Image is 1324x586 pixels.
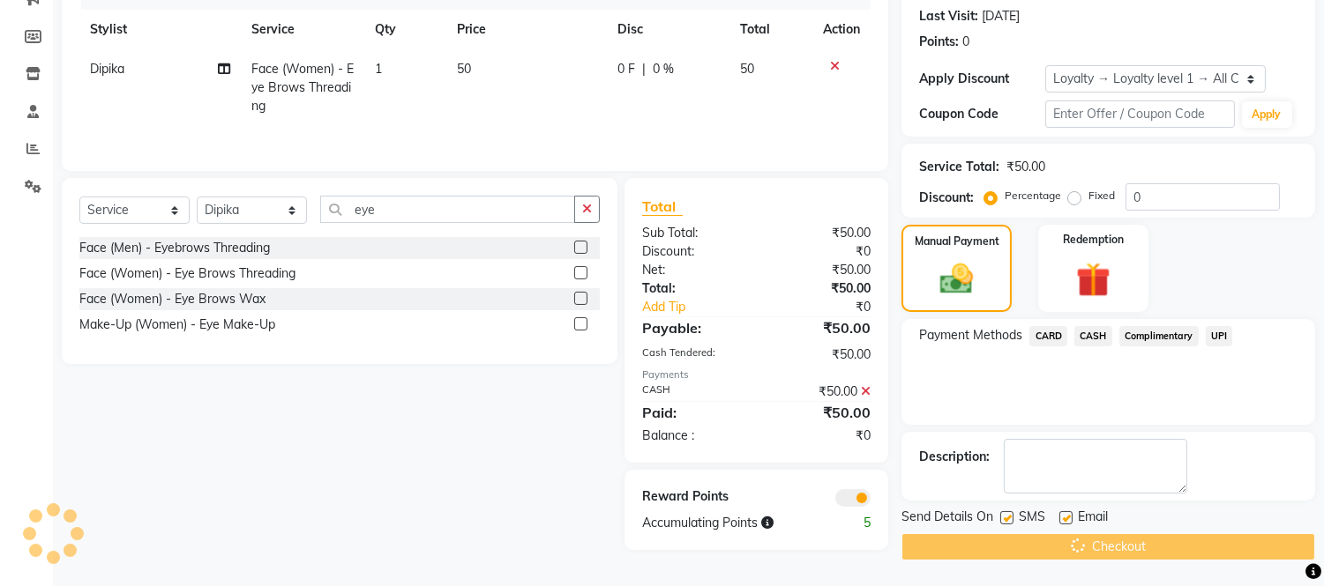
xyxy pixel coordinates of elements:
img: _gift.svg [1066,258,1121,301]
div: Coupon Code [919,105,1045,123]
span: UPI [1206,326,1233,346]
label: Redemption [1063,232,1124,248]
th: Qty [364,10,446,49]
th: Stylist [79,10,241,49]
div: ₹50.00 [1006,158,1045,176]
div: Apply Discount [919,70,1045,88]
div: ₹50.00 [757,279,885,298]
div: Total: [629,279,757,298]
div: ₹0 [757,242,885,261]
div: ₹0 [757,427,885,445]
span: | [642,60,646,78]
div: 5 [820,514,884,532]
div: Sub Total: [629,224,757,242]
div: Last Visit: [919,7,978,26]
div: Face (Women) - Eye Brows Wax [79,290,266,308]
div: Points: [919,33,959,51]
div: CASH [629,382,757,401]
input: Enter Offer / Coupon Code [1045,100,1234,128]
span: Send Details On [901,508,993,530]
div: Description: [919,448,990,466]
input: Search or Scan [320,196,575,223]
span: 0 % [653,60,674,78]
span: 50 [740,61,754,77]
span: 50 [457,61,471,77]
div: [DATE] [982,7,1020,26]
span: 1 [375,61,382,77]
div: Accumulating Points [629,514,820,532]
div: ₹50.00 [757,224,885,242]
th: Action [812,10,871,49]
div: Service Total: [919,158,999,176]
th: Disc [607,10,729,49]
span: SMS [1019,508,1045,530]
label: Fixed [1088,188,1115,204]
span: Total [642,197,683,216]
div: Cash Tendered: [629,345,757,364]
div: Paid: [629,402,757,423]
span: Email [1078,508,1108,530]
div: ₹50.00 [757,382,885,401]
th: Service [241,10,364,49]
div: Reward Points [629,487,757,507]
label: Manual Payment [915,234,999,249]
div: Net: [629,261,757,279]
div: ₹0 [778,298,885,316]
span: Complimentary [1119,326,1199,346]
span: CARD [1029,326,1067,346]
label: Percentage [1005,188,1061,204]
div: Payments [642,367,871,382]
div: Discount: [919,189,974,207]
span: 0 F [617,60,635,78]
button: Apply [1242,101,1292,128]
th: Price [446,10,607,49]
a: Add Tip [629,298,778,316]
div: ₹50.00 [757,402,885,423]
div: Discount: [629,242,757,261]
div: Balance : [629,427,757,445]
div: 0 [962,33,969,51]
span: Payment Methods [919,326,1022,345]
th: Total [729,10,813,49]
div: Face (Women) - Eye Brows Threading [79,264,295,283]
span: CASH [1074,326,1112,346]
span: Dipika [90,61,124,77]
img: _cash.svg [930,260,983,298]
div: Payable: [629,317,757,338]
span: Face (Women) - Eye Brows Threading [251,61,354,114]
div: ₹50.00 [757,345,885,364]
div: ₹50.00 [757,261,885,279]
div: ₹50.00 [757,317,885,338]
div: Make-Up (Women) - Eye Make-Up [79,315,275,334]
div: Face (Men) - Eyebrows Threading [79,239,270,257]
